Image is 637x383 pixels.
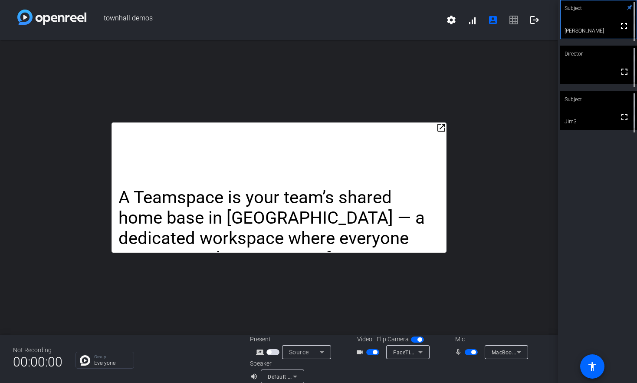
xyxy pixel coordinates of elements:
[256,347,266,357] mat-icon: screen_share_outline
[357,335,372,344] span: Video
[446,15,456,25] mat-icon: settings
[619,112,630,122] mat-icon: fullscreen
[587,361,598,372] mat-icon: accessibility
[447,335,533,344] div: Mic
[560,91,637,108] div: Subject
[529,15,540,25] mat-icon: logout
[488,15,498,25] mat-icon: account_box
[13,351,62,373] span: 00:00:00
[454,347,465,357] mat-icon: mic_none
[118,188,440,350] p: A Teamspace is your team’s shared home base in [GEOGRAPHIC_DATA] — a dedicated workspace where ev...
[356,347,366,357] mat-icon: videocam_outline
[268,373,372,380] span: Default - MacBook Pro Speakers (Built-in)
[560,46,637,62] div: Director
[619,66,630,77] mat-icon: fullscreen
[94,360,129,366] p: Everyone
[13,346,62,355] div: Not Recording
[377,335,409,344] span: Flip Camera
[492,349,580,356] span: MacBook Pro Microphone (Built-in)
[393,349,482,356] span: FaceTime HD Camera (3A71:F4B5)
[17,10,86,25] img: white-gradient.svg
[86,10,441,30] span: townhall demos
[462,10,483,30] button: signal_cellular_alt
[289,349,309,356] span: Source
[436,122,447,133] mat-icon: open_in_new
[619,21,629,31] mat-icon: fullscreen
[250,371,260,382] mat-icon: volume_up
[94,355,129,359] p: Group
[250,359,302,368] div: Speaker
[250,335,337,344] div: Present
[80,355,90,366] img: Chat Icon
